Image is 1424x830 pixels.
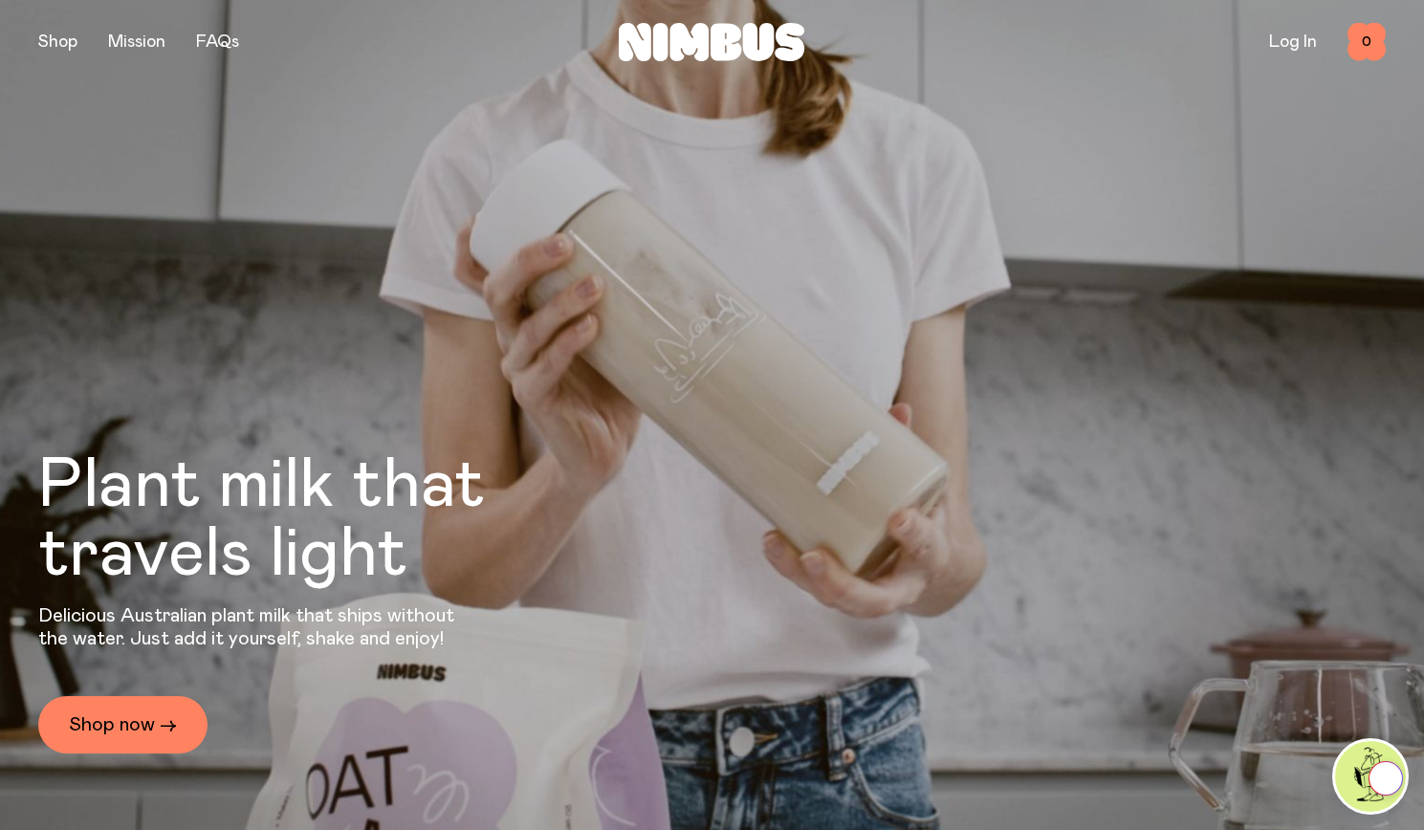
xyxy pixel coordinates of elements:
[38,451,589,589] h1: Plant milk that travels light
[108,33,165,51] a: Mission
[38,604,467,650] p: Delicious Australian plant milk that ships without the water. Just add it yourself, shake and enjoy!
[1335,741,1406,812] img: agent
[196,33,239,51] a: FAQs
[1269,33,1317,51] a: Log In
[1347,23,1386,61] button: 0
[38,696,208,754] a: Shop now →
